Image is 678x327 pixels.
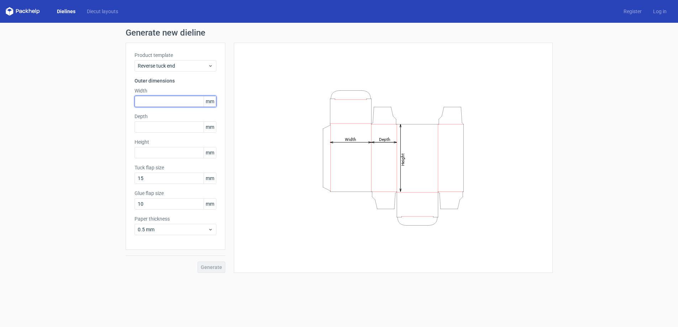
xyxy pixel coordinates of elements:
[138,226,208,233] span: 0.5 mm
[135,164,216,171] label: Tuck flap size
[51,8,81,15] a: Dielines
[204,199,216,209] span: mm
[81,8,124,15] a: Diecut layouts
[135,215,216,222] label: Paper thickness
[204,173,216,184] span: mm
[379,137,390,142] tspan: Depth
[400,153,405,165] tspan: Height
[138,62,208,69] span: Reverse tuck end
[345,137,356,142] tspan: Width
[135,87,216,94] label: Width
[204,122,216,132] span: mm
[647,8,672,15] a: Log in
[135,190,216,197] label: Glue flap size
[135,113,216,120] label: Depth
[204,147,216,158] span: mm
[618,8,647,15] a: Register
[126,28,553,37] h1: Generate new dieline
[135,138,216,146] label: Height
[135,52,216,59] label: Product template
[204,96,216,107] span: mm
[135,77,216,84] h3: Outer dimensions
